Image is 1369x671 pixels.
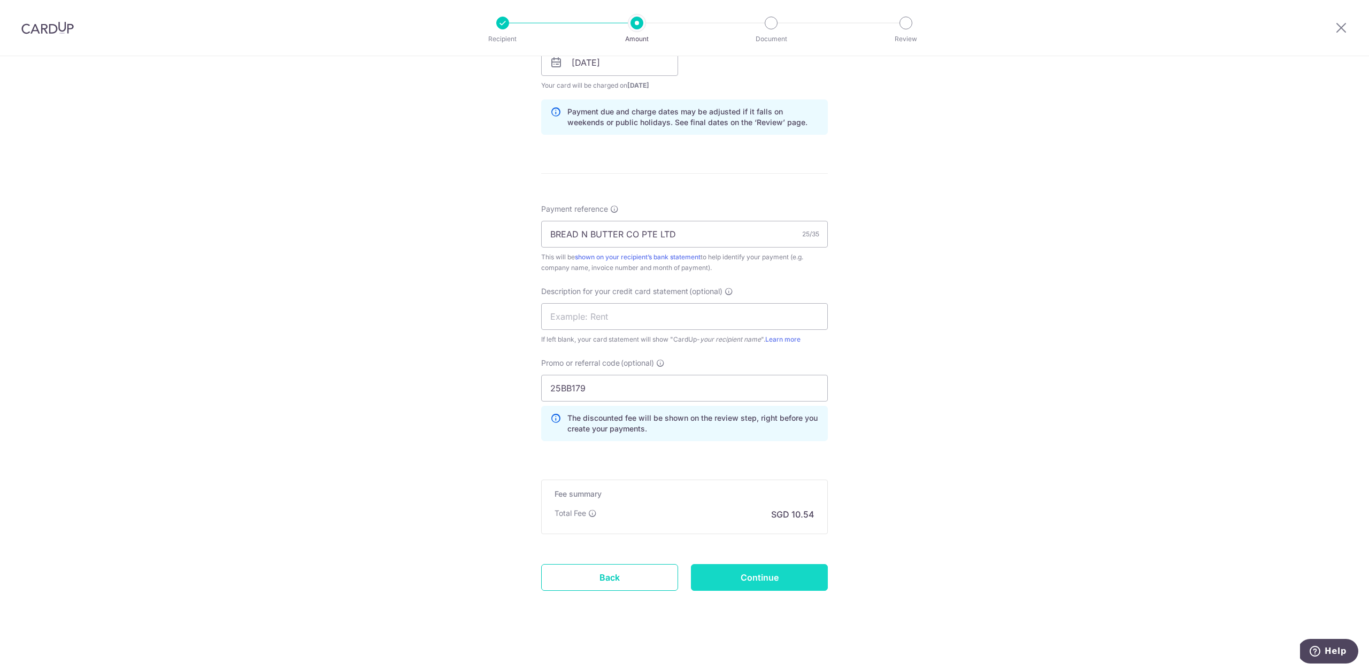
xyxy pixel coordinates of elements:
p: Amount [597,34,676,44]
a: Learn more [765,335,801,343]
p: Payment due and charge dates may be adjusted if it falls on weekends or public holidays. See fina... [567,106,819,128]
img: CardUp [21,21,74,34]
p: The discounted fee will be shown on the review step, right before you create your payments. [567,413,819,434]
i: your recipient name [700,335,761,343]
input: Example: Rent [541,303,828,330]
a: shown on your recipient’s bank statement [575,253,701,261]
p: Total Fee [555,508,586,519]
span: Promo or referral code [541,358,620,368]
p: Review [866,34,945,44]
input: Continue [691,564,828,591]
span: (optional) [689,286,722,297]
div: This will be to help identify your payment (e.g. company name, invoice number and month of payment). [541,252,828,273]
h5: Fee summary [555,489,814,499]
p: SGD 10.54 [771,508,814,521]
span: [DATE] [627,81,649,89]
p: Recipient [463,34,542,44]
a: Back [541,564,678,591]
iframe: Opens a widget where you can find more information [1300,639,1358,666]
input: DD / MM / YYYY [541,49,678,76]
span: Your card will be charged on [541,80,678,91]
span: Payment reference [541,204,608,214]
p: Document [732,34,811,44]
span: Description for your credit card statement [541,286,688,297]
div: If left blank, your card statement will show "CardUp- ". [541,334,828,345]
span: (optional) [621,358,654,368]
div: 25/35 [802,229,819,240]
